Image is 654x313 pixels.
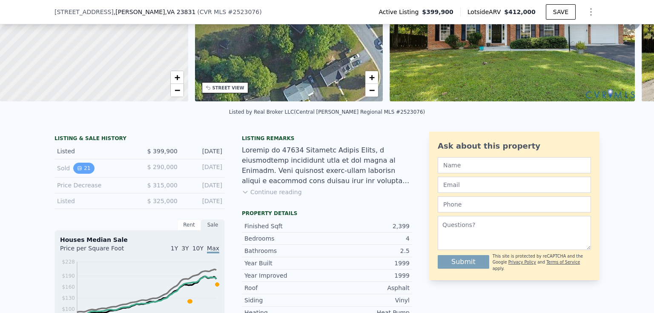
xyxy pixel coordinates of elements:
[369,72,375,83] span: +
[184,147,222,155] div: [DATE]
[57,163,133,174] div: Sold
[327,234,410,243] div: 4
[57,181,133,190] div: Price Decrease
[244,234,327,243] div: Bedrooms
[73,163,94,174] button: View historical data
[327,247,410,255] div: 2.5
[177,219,201,230] div: Rent
[504,9,536,15] span: $412,000
[327,284,410,292] div: Asphalt
[438,255,489,269] button: Submit
[174,85,180,95] span: −
[244,271,327,280] div: Year Improved
[438,157,591,173] input: Name
[229,109,425,115] div: Listed by Real Broker LLC (Central [PERSON_NAME] Regional MLS #2523076)
[546,260,580,264] a: Terms of Service
[147,198,178,204] span: $ 325,000
[114,8,195,16] span: , [PERSON_NAME]
[174,72,180,83] span: +
[582,3,599,20] button: Show Options
[493,253,591,272] div: This site is protected by reCAPTCHA and the Google and apply.
[62,284,75,290] tspan: $160
[228,9,259,15] span: # 2523076
[379,8,422,16] span: Active Listing
[171,71,184,84] a: Zoom in
[171,84,184,97] a: Zoom out
[365,84,378,97] a: Zoom out
[244,259,327,267] div: Year Built
[242,145,412,186] div: Loremip do 47634 Sitametc Adipis Elits, d eiusmodtemp incididunt utla et dol magna al Enimadm. Ve...
[57,147,133,155] div: Listed
[438,177,591,193] input: Email
[244,222,327,230] div: Finished Sqft
[62,306,75,312] tspan: $100
[60,235,219,244] div: Houses Median Sale
[171,245,178,252] span: 1Y
[201,219,225,230] div: Sale
[184,163,222,174] div: [DATE]
[207,245,219,253] span: Max
[422,8,453,16] span: $399,900
[165,9,196,15] span: , VA 23831
[147,182,178,189] span: $ 315,000
[365,71,378,84] a: Zoom in
[244,284,327,292] div: Roof
[184,181,222,190] div: [DATE]
[244,247,327,255] div: Bathrooms
[54,135,225,144] div: LISTING & SALE HISTORY
[147,148,178,155] span: $ 399,900
[242,210,412,217] div: Property details
[369,85,375,95] span: −
[327,271,410,280] div: 1999
[147,164,178,170] span: $ 290,000
[62,273,75,279] tspan: $190
[200,9,226,15] span: CVR MLS
[197,8,261,16] div: ( )
[508,260,536,264] a: Privacy Policy
[244,296,327,304] div: Siding
[212,85,244,91] div: STREET VIEW
[181,245,189,252] span: 3Y
[184,197,222,205] div: [DATE]
[242,135,412,142] div: Listing remarks
[62,259,75,265] tspan: $228
[468,8,504,16] span: Lotside ARV
[57,197,133,205] div: Listed
[60,244,140,258] div: Price per Square Foot
[438,196,591,212] input: Phone
[327,259,410,267] div: 1999
[54,8,114,16] span: [STREET_ADDRESS]
[242,188,302,196] button: Continue reading
[438,140,591,152] div: Ask about this property
[546,4,576,20] button: SAVE
[327,222,410,230] div: 2,399
[192,245,204,252] span: 10Y
[327,296,410,304] div: Vinyl
[62,295,75,301] tspan: $130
